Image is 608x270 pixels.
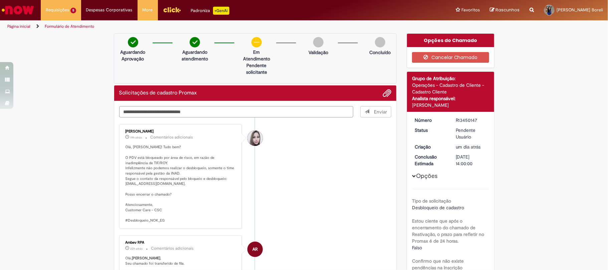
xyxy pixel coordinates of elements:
[240,62,273,75] p: Pendente solicitante
[86,7,133,13] span: Despesas Corporativas
[126,129,237,133] div: [PERSON_NAME]
[456,144,481,150] span: um dia atrás
[456,144,487,150] div: 26/08/2025 18:05:43
[163,5,181,15] img: click_logo_yellow_360x200.png
[383,89,391,97] button: Adicionar anexos
[369,49,391,56] p: Concluído
[247,242,263,257] div: Ambev RPA
[456,117,487,123] div: R13450147
[252,241,258,257] span: AR
[131,247,143,251] time: 27/08/2025 13:12:48
[412,102,489,108] div: [PERSON_NAME]
[5,20,400,33] ul: Trilhas de página
[70,8,76,13] span: 5
[126,241,237,245] div: Ambev RPA
[461,7,480,13] span: Favoritos
[126,145,237,223] p: Olá, [PERSON_NAME]! Tudo bem? O PDV está bloqueado por área de risco, em razão de inadimplência d...
[412,75,489,82] div: Grupo de Atribuição:
[412,218,484,244] b: Estou ciente que após o encerramento do chamado de Reativação, o prazo para refletir no Promax é ...
[128,37,138,47] img: check-circle-green.png
[131,136,142,140] time: 27/08/2025 16:02:30
[45,24,94,29] a: Formulário de Atendimento
[412,52,489,63] button: Cancelar Chamado
[309,49,328,56] p: Validação
[117,49,149,62] p: Aguardando Aprovação
[251,37,262,47] img: circle-minus.png
[410,117,451,123] dt: Número
[412,205,464,211] span: Desbloqueio de cadastro
[132,256,161,261] b: [PERSON_NAME]
[412,245,422,251] span: Falso
[410,144,451,150] dt: Criação
[213,7,229,15] p: +GenAi
[313,37,324,47] img: img-circle-grey.png
[119,90,197,96] h2: Solicitações de cadastro Promax Histórico de tíquete
[131,136,142,140] span: 19h atrás
[151,246,194,251] small: Comentários adicionais
[1,3,35,17] img: ServiceNow
[490,7,520,13] a: Rascunhos
[557,7,603,13] span: [PERSON_NAME] Boreli
[119,106,354,118] textarea: Digite sua mensagem aqui...
[412,82,489,95] div: Operações - Cadastro de Cliente - Cadastro Cliente
[190,37,200,47] img: check-circle-green.png
[412,198,451,204] b: Tipo de solicitação
[191,7,229,15] div: Padroniza
[131,247,143,251] span: 22h atrás
[412,95,489,102] div: Analista responsável:
[151,134,193,140] small: Comentários adicionais
[410,154,451,167] dt: Conclusão Estimada
[375,37,385,47] img: img-circle-grey.png
[7,24,30,29] a: Página inicial
[456,154,487,167] div: [DATE] 14:00:00
[407,34,494,47] div: Opções do Chamado
[410,127,451,133] dt: Status
[495,7,520,13] span: Rascunhos
[240,49,273,62] p: Em Atendimento
[456,144,481,150] time: 26/08/2025 18:05:43
[179,49,211,62] p: Aguardando atendimento
[456,127,487,140] div: Pendente Usuário
[46,7,69,13] span: Requisições
[143,7,153,13] span: More
[247,130,263,146] div: Daniele Aparecida Queiroz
